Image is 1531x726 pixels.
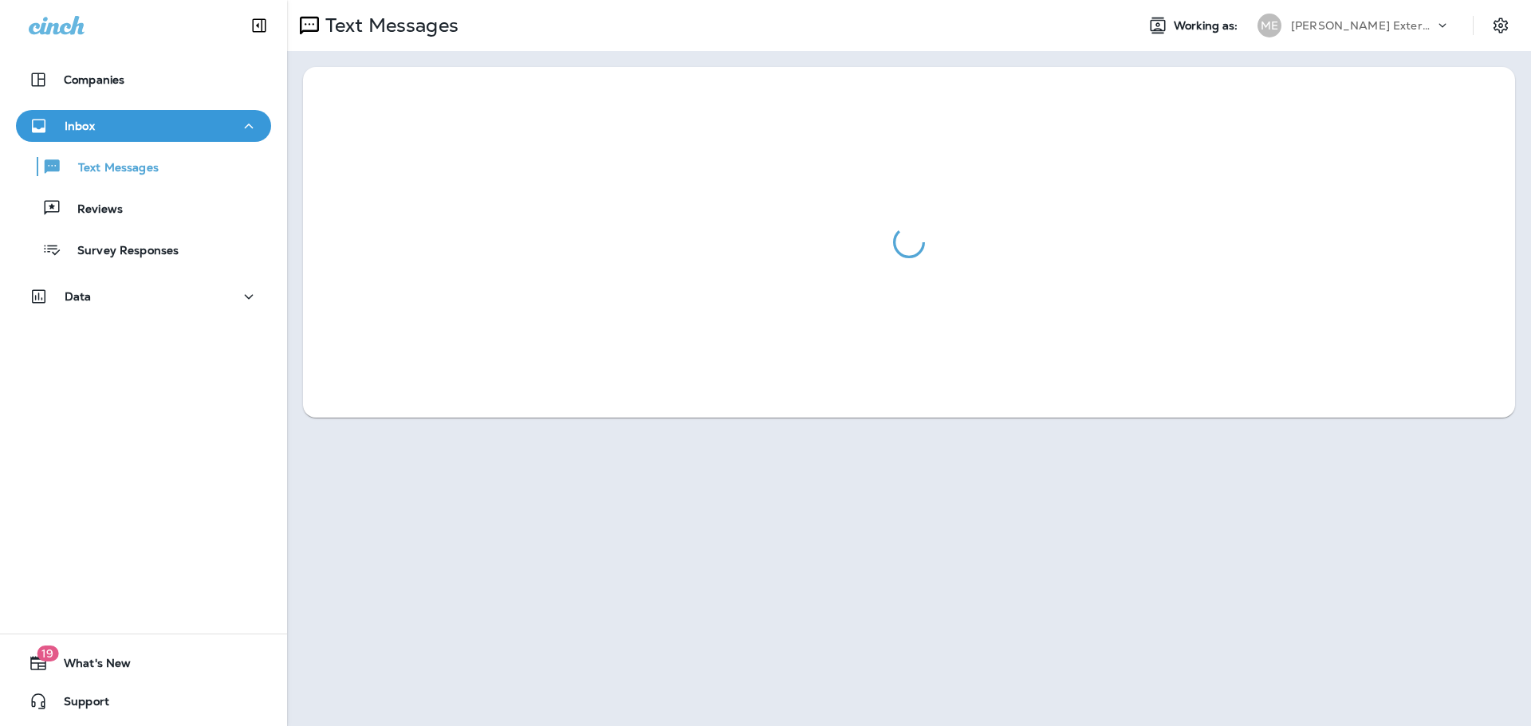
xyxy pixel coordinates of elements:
[37,646,58,661] span: 19
[62,161,159,176] p: Text Messages
[237,10,281,41] button: Collapse Sidebar
[1486,11,1515,40] button: Settings
[1291,19,1435,32] p: [PERSON_NAME] Exterminating
[16,191,271,225] button: Reviews
[65,120,95,132] p: Inbox
[64,73,124,86] p: Companies
[1257,14,1281,37] div: ME
[61,202,123,218] p: Reviews
[16,64,271,96] button: Companies
[16,233,271,266] button: Survey Responses
[16,110,271,142] button: Inbox
[65,290,92,303] p: Data
[319,14,459,37] p: Text Messages
[48,695,109,714] span: Support
[61,244,179,259] p: Survey Responses
[1174,19,1242,33] span: Working as:
[16,281,271,312] button: Data
[16,150,271,183] button: Text Messages
[48,657,131,676] span: What's New
[16,647,271,679] button: 19What's New
[16,685,271,717] button: Support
